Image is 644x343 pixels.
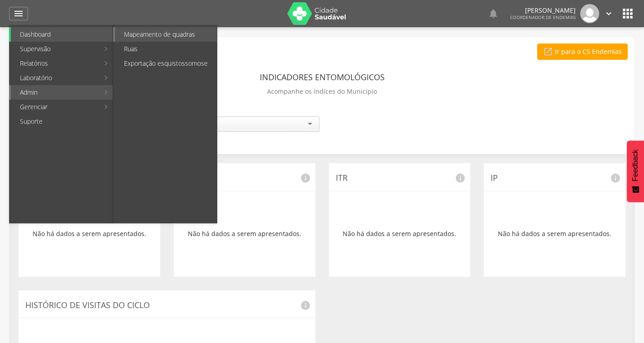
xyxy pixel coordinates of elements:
[455,173,466,184] i: info
[25,198,153,270] div: Não há dados a serem apresentados.
[510,14,576,20] span: Coordenador de Endemias
[25,300,309,311] p: Histórico de Visitas do Ciclo
[11,85,99,100] a: Admin
[604,4,614,23] a: 
[267,85,377,98] p: Acompanhe os índices do Município
[336,172,464,184] p: ITR
[300,173,311,184] i: info
[627,140,644,202] button: Feedback - Mostrar pesquisa
[181,172,309,184] p: IRP
[510,7,576,14] p: [PERSON_NAME]
[260,69,385,85] header: Indicadores Entomológicos
[336,198,464,270] div: Não há dados a serem apresentados.
[620,6,635,21] i: 
[11,42,99,56] a: Supervisão
[11,100,99,114] a: Gerenciar
[11,114,113,129] a: Suporte
[543,47,553,57] i: 
[488,8,499,19] i: 
[11,71,99,85] a: Laboratório
[115,56,217,71] a: Exportação esquistossomose
[604,9,614,19] i: 
[491,198,619,270] div: Não há dados a serem apresentados.
[115,42,217,56] a: Ruas
[537,43,628,60] a: Ir para o CS Endemias
[610,173,621,184] i: info
[11,56,99,71] a: Relatórios
[9,7,28,20] a: 
[491,172,619,184] p: IP
[11,27,113,42] a: Dashboard
[631,150,639,181] span: Feedback
[300,300,311,311] i: info
[115,27,217,42] a: Mapeamento de quadras
[488,4,499,23] a: 
[181,198,309,270] div: Não há dados a serem apresentados.
[13,8,24,19] i: 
